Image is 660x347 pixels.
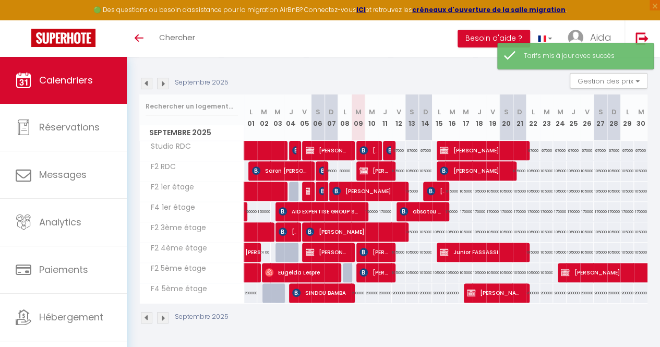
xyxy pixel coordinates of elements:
[319,161,323,181] span: [PERSON_NAME]
[365,202,379,221] div: 150000
[265,262,334,282] span: Eugelda Lespre
[306,242,349,262] span: [PERSON_NAME]
[412,5,566,14] strong: créneaux d'ouverture de la salle migration
[590,31,611,44] span: Aida
[526,182,540,201] div: 105000
[359,262,390,282] span: [PERSON_NAME]
[553,243,567,262] div: 105000
[567,94,580,141] th: 25
[553,202,567,221] div: 170000
[8,4,40,35] button: Ouvrir le widget de chat LiveChat
[594,202,607,221] div: 170000
[540,141,554,160] div: 67000
[274,107,281,117] abbr: M
[634,243,647,262] div: 105000
[607,283,621,303] div: 200000
[325,94,338,141] th: 07
[392,161,405,181] div: 105000
[39,310,103,324] span: Hébergement
[141,283,210,295] span: F4 5ème étage
[365,283,379,303] div: 200000
[141,243,210,254] span: F2 4ème étage
[473,182,486,201] div: 105000
[257,202,271,221] div: 150000
[175,78,229,88] p: Septembre 2025
[302,107,307,117] abbr: V
[311,94,325,141] th: 06
[526,263,540,282] div: 105000
[611,107,616,117] abbr: D
[325,161,338,181] div: 95000
[306,222,401,242] span: [PERSON_NAME]
[635,32,649,45] img: logout
[446,263,459,282] div: 105000
[499,182,513,201] div: 105000
[458,30,530,47] button: Besoin d'aide ?
[540,283,554,303] div: 200000
[473,94,486,141] th: 18
[473,222,486,242] div: 105000
[359,140,377,160] span: [PERSON_NAME] [PERSON_NAME]
[437,107,440,117] abbr: L
[392,263,405,282] div: 105000
[607,94,621,141] th: 28
[383,107,387,117] abbr: J
[378,94,392,141] th: 11
[570,73,647,89] button: Gestion des prix
[598,107,603,117] abbr: S
[490,107,495,117] abbr: V
[39,168,87,181] span: Messages
[284,94,298,141] th: 04
[567,283,580,303] div: 200000
[151,20,203,57] a: Chercher
[405,263,419,282] div: 105000
[240,243,254,262] a: [PERSON_NAME]
[140,125,244,140] span: Septembre 2025
[392,141,405,160] div: 67000
[553,94,567,141] th: 24
[607,202,621,221] div: 170000
[594,161,607,181] div: 105000
[584,107,589,117] abbr: V
[419,222,433,242] div: 105000
[405,222,419,242] div: 105000
[638,107,644,117] abbr: M
[580,182,594,201] div: 105000
[459,182,473,201] div: 105000
[244,202,258,221] div: 150000
[532,107,535,117] abbr: L
[580,222,594,242] div: 105000
[271,94,284,141] th: 03
[386,140,390,160] span: [PERSON_NAME]
[567,141,580,160] div: 67000
[571,107,575,117] abbr: J
[504,107,509,117] abbr: S
[540,263,554,282] div: 105000
[526,161,540,181] div: 105000
[356,5,366,14] strong: ICI
[634,141,647,160] div: 67000
[486,263,500,282] div: 105000
[459,222,473,242] div: 105000
[244,94,258,141] th: 01
[467,283,523,303] span: [PERSON_NAME] Propriétaire
[580,141,594,160] div: 67000
[292,283,349,303] span: SINDOU BAMBA
[419,283,433,303] div: 200000
[146,97,238,116] input: Rechercher un logement...
[634,283,647,303] div: 200000
[557,107,563,117] abbr: M
[594,222,607,242] div: 105000
[440,161,509,181] span: [PERSON_NAME]
[553,141,567,160] div: 67000
[396,107,401,117] abbr: V
[607,182,621,201] div: 105000
[620,283,634,303] div: 200000
[594,141,607,160] div: 67000
[141,263,209,274] span: F2 5ème étage
[540,161,554,181] div: 105000
[446,94,459,141] th: 16
[298,94,311,141] th: 05
[352,283,365,303] div: 200000
[634,182,647,201] div: 105000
